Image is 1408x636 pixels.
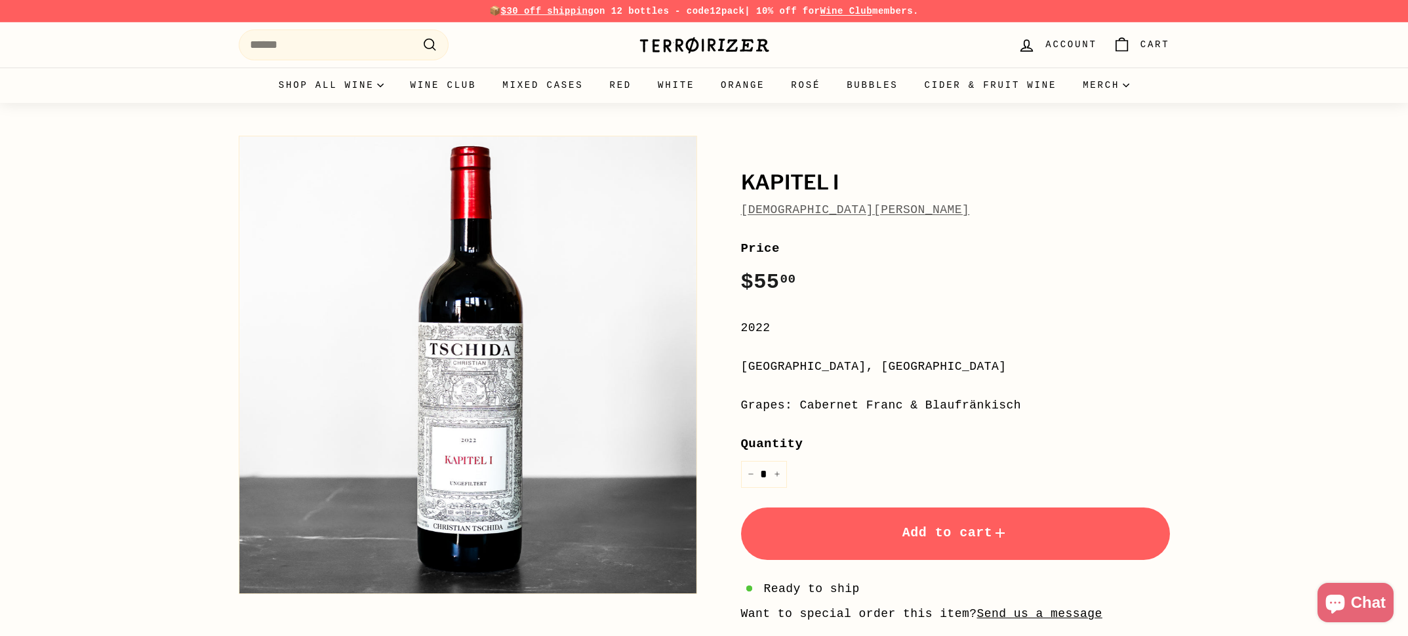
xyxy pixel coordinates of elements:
button: Increase item quantity by one [767,461,787,488]
a: White [645,68,708,103]
input: quantity [741,461,787,488]
div: Primary [212,68,1196,103]
a: Rosé [778,68,834,103]
a: Wine Club [397,68,489,103]
p: 📦 on 12 bottles - code | 10% off for members. [239,4,1170,18]
span: Add to cart [902,525,1009,540]
a: Orange [708,68,778,103]
a: [DEMOGRAPHIC_DATA][PERSON_NAME] [741,203,970,216]
strong: 12pack [710,6,744,16]
summary: Merch [1070,68,1142,103]
span: Account [1045,37,1096,52]
li: Want to special order this item? [741,605,1170,624]
button: Add to cart [741,507,1170,560]
a: Send us a message [977,607,1102,620]
a: Cider & Fruit Wine [912,68,1070,103]
a: Wine Club [820,6,872,16]
a: Red [596,68,645,103]
div: 2022 [741,319,1170,338]
inbox-online-store-chat: Shopify online store chat [1314,583,1398,626]
label: Price [741,239,1170,258]
h1: Kapitel I [741,172,1170,194]
div: [GEOGRAPHIC_DATA], [GEOGRAPHIC_DATA] [741,357,1170,376]
span: Cart [1140,37,1170,52]
a: Cart [1105,26,1178,64]
span: $55 [741,270,796,294]
sup: 00 [780,272,795,287]
a: Bubbles [834,68,911,103]
button: Reduce item quantity by one [741,461,761,488]
a: Mixed Cases [489,68,596,103]
span: $30 off shipping [501,6,594,16]
summary: Shop all wine [266,68,397,103]
span: Ready to ship [764,580,860,599]
label: Quantity [741,434,1170,454]
div: Grapes: Cabernet Franc & Blaufränkisch [741,396,1170,415]
a: Account [1010,26,1104,64]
